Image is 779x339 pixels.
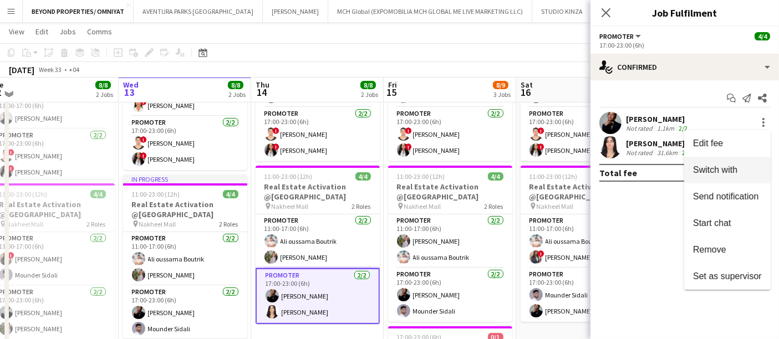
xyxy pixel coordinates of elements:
[684,130,771,157] button: Edit fee
[693,245,726,254] span: Remove
[693,138,723,148] span: Edit fee
[693,192,758,201] span: Send notification
[693,218,731,228] span: Start chat
[693,165,737,174] span: Switch with
[693,271,762,281] span: Set as supervisor
[684,263,771,290] button: Set as supervisor
[684,210,771,237] button: Start chat
[684,157,771,183] button: Switch with
[684,237,771,263] button: Remove
[684,183,771,210] button: Send notification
